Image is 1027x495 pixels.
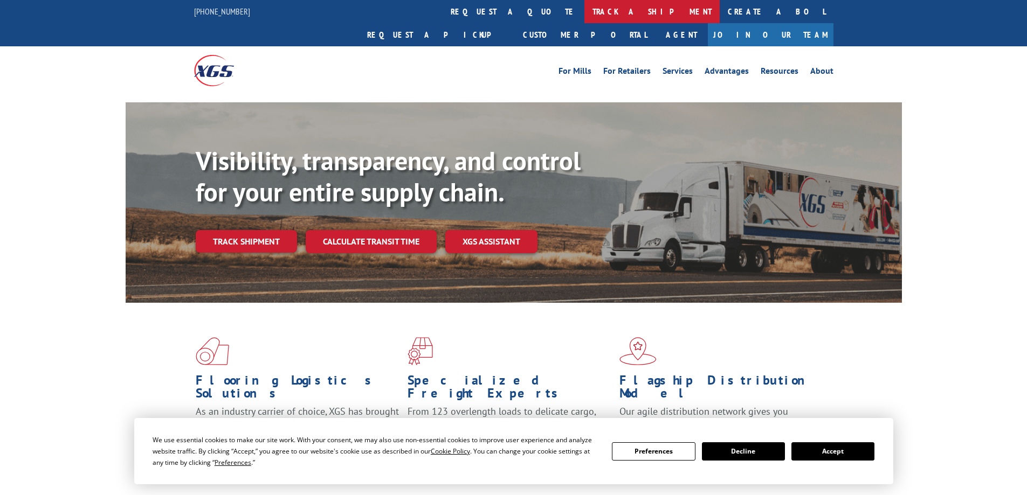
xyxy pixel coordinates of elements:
a: About [810,67,833,79]
a: For Mills [559,67,591,79]
a: Advantages [705,67,749,79]
button: Preferences [612,442,695,461]
img: xgs-icon-flagship-distribution-model-red [619,337,657,365]
button: Decline [702,442,785,461]
h1: Flagship Distribution Model [619,374,823,405]
span: As an industry carrier of choice, XGS has brought innovation and dedication to flooring logistics... [196,405,399,443]
a: Agent [655,23,708,46]
button: Accept [791,442,874,461]
h1: Flooring Logistics Solutions [196,374,399,405]
b: Visibility, transparency, and control for your entire supply chain. [196,144,581,208]
h1: Specialized Freight Experts [408,374,611,405]
img: xgs-icon-total-supply-chain-intelligence-red [196,337,229,365]
a: Customer Portal [515,23,655,46]
a: For Retailers [603,67,651,79]
img: xgs-icon-focused-on-flooring-red [408,337,433,365]
p: From 123 overlength loads to delicate cargo, our experienced staff knows the best way to move you... [408,405,611,453]
a: Join Our Team [708,23,833,46]
div: Cookie Consent Prompt [134,418,893,484]
a: Services [663,67,693,79]
span: Preferences [215,458,251,467]
a: Calculate transit time [306,230,437,253]
a: XGS ASSISTANT [445,230,537,253]
span: Cookie Policy [431,447,470,456]
a: [PHONE_NUMBER] [194,6,250,17]
a: Track shipment [196,230,297,253]
a: Request a pickup [359,23,515,46]
a: Resources [761,67,798,79]
div: We use essential cookies to make our site work. With your consent, we may also use non-essential ... [153,434,599,468]
span: Our agile distribution network gives you nationwide inventory management on demand. [619,405,818,430]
